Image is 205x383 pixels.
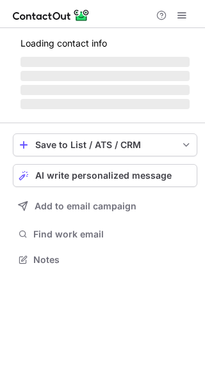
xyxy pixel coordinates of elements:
span: Notes [33,254,192,266]
span: ‌ [20,71,190,81]
p: Loading contact info [20,38,190,49]
span: Add to email campaign [35,201,136,211]
span: ‌ [20,99,190,109]
span: Find work email [33,229,192,240]
div: Save to List / ATS / CRM [35,140,175,150]
button: Add to email campaign [13,195,197,218]
span: AI write personalized message [35,170,172,181]
button: save-profile-one-click [13,133,197,156]
button: Find work email [13,225,197,243]
span: ‌ [20,85,190,95]
button: AI write personalized message [13,164,197,187]
span: ‌ [20,57,190,67]
img: ContactOut v5.3.10 [13,8,90,23]
button: Notes [13,251,197,269]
